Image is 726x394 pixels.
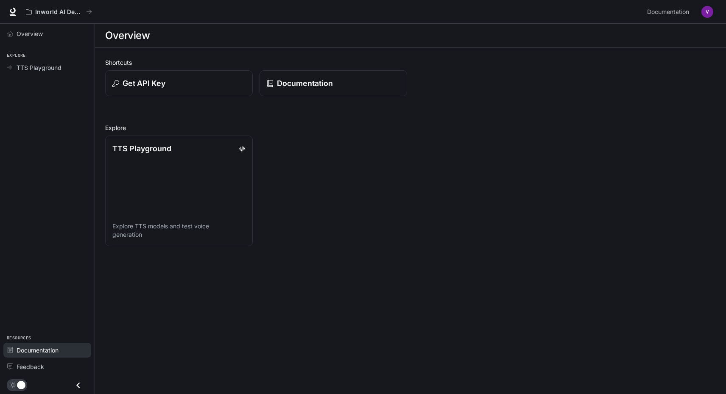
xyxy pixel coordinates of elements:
h2: Explore [105,123,716,132]
span: Documentation [647,7,689,17]
button: All workspaces [22,3,96,20]
p: Get API Key [123,78,165,89]
a: TTS Playground [3,60,91,75]
h1: Overview [105,27,150,44]
a: Feedback [3,359,91,374]
span: Documentation [17,346,59,355]
p: TTS Playground [112,143,171,154]
span: Feedback [17,362,44,371]
button: Get API Key [105,70,253,96]
a: Documentation [260,70,407,96]
span: Overview [17,29,43,38]
a: Documentation [3,343,91,358]
img: User avatar [701,6,713,18]
button: Close drawer [69,377,88,394]
p: Documentation [277,78,333,89]
span: Dark mode toggle [17,380,25,389]
h2: Shortcuts [105,58,716,67]
button: User avatar [699,3,716,20]
a: Overview [3,26,91,41]
a: Documentation [644,3,695,20]
p: Inworld AI Demos [35,8,83,16]
p: Explore TTS models and test voice generation [112,222,246,239]
a: TTS PlaygroundExplore TTS models and test voice generation [105,136,253,246]
span: TTS Playground [17,63,61,72]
